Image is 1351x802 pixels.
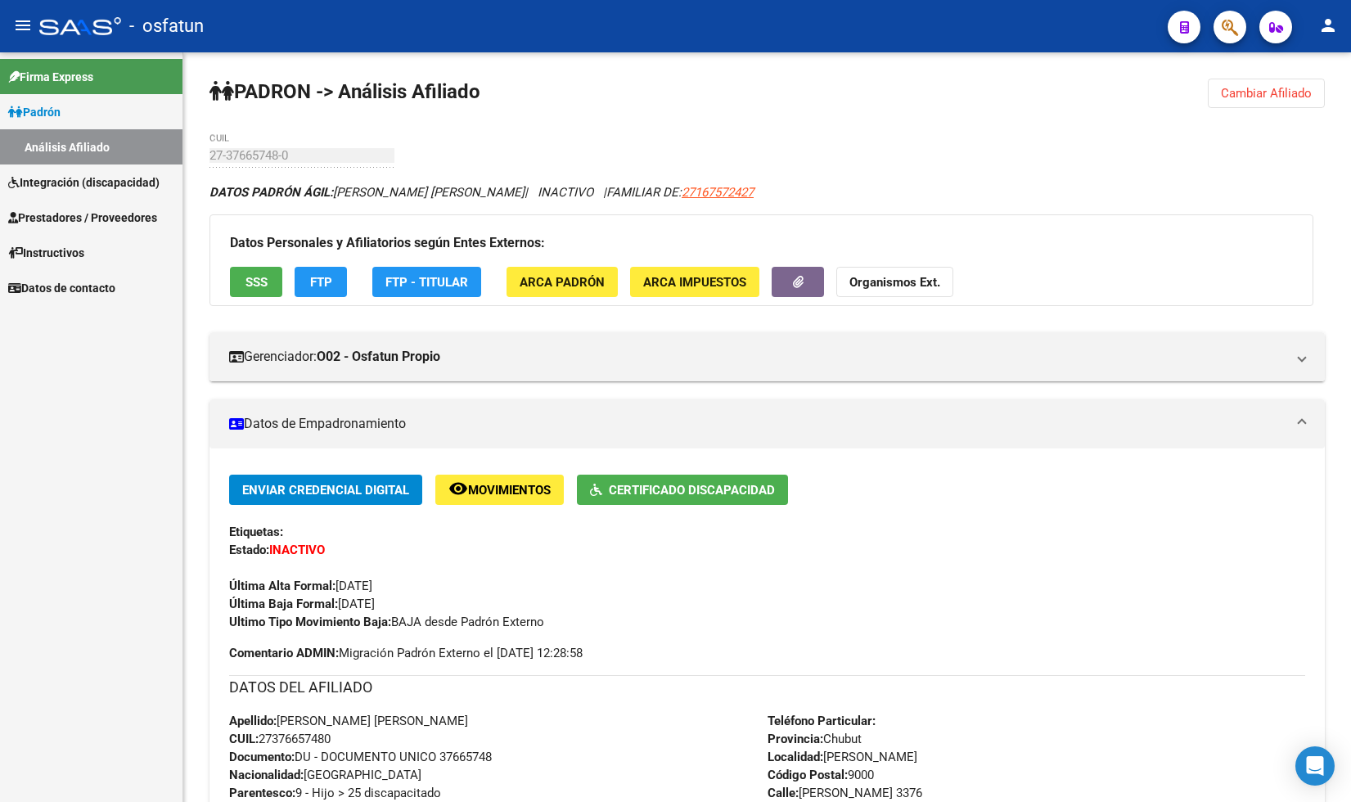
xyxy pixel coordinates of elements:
strong: Etiquetas: [229,525,283,539]
strong: Apellido: [229,714,277,728]
span: Datos de contacto [8,279,115,297]
strong: Última Baja Formal: [229,597,338,611]
span: [GEOGRAPHIC_DATA] [229,768,421,782]
mat-panel-title: Gerenciador: [229,348,1286,366]
strong: O02 - Osfatun Propio [317,348,440,366]
strong: Estado: [229,543,269,557]
span: ARCA Impuestos [643,275,746,290]
span: BAJA desde Padrón Externo [229,615,544,629]
strong: Documento: [229,750,295,764]
span: FTP - Titular [385,275,468,290]
span: Firma Express [8,68,93,86]
span: 9 - Hijo > 25 discapacitado [229,786,441,800]
mat-icon: menu [13,16,33,35]
mat-icon: remove_red_eye [448,479,468,498]
span: [PERSON_NAME] [PERSON_NAME] [229,714,468,728]
mat-icon: person [1318,16,1338,35]
mat-panel-title: Datos de Empadronamiento [229,415,1286,433]
span: [PERSON_NAME] [PERSON_NAME] [209,185,525,200]
span: 27376657480 [229,732,331,746]
span: [DATE] [229,579,372,593]
span: - osfatun [129,8,204,44]
strong: Última Alta Formal: [229,579,335,593]
span: Chubut [768,732,862,746]
strong: Localidad: [768,750,823,764]
button: ARCA Padrón [507,267,618,297]
strong: Calle: [768,786,799,800]
h3: Datos Personales y Afiliatorios según Entes Externos: [230,232,1293,255]
span: Integración (discapacidad) [8,173,160,191]
button: ARCA Impuestos [630,267,759,297]
span: Padrón [8,103,61,121]
button: Movimientos [435,475,564,505]
strong: INACTIVO [269,543,325,557]
span: [PERSON_NAME] [768,750,917,764]
strong: Código Postal: [768,768,848,782]
span: Enviar Credencial Digital [242,483,409,498]
span: [PERSON_NAME] 3376 [768,786,922,800]
span: Migración Padrón Externo el [DATE] 12:28:58 [229,644,583,662]
strong: DATOS PADRÓN ÁGIL: [209,185,333,200]
button: Organismos Ext. [836,267,953,297]
button: FTP - Titular [372,267,481,297]
strong: Provincia: [768,732,823,746]
span: Movimientos [468,483,551,498]
button: Enviar Credencial Digital [229,475,422,505]
span: Certificado Discapacidad [609,483,775,498]
mat-expansion-panel-header: Gerenciador:O02 - Osfatun Propio [209,332,1325,381]
i: | INACTIVO | [209,185,754,200]
button: SSS [230,267,282,297]
span: Instructivos [8,244,84,262]
div: Open Intercom Messenger [1295,746,1335,786]
span: 9000 [768,768,874,782]
span: 27167572427 [682,185,754,200]
strong: Organismos Ext. [849,275,940,290]
strong: Comentario ADMIN: [229,646,339,660]
strong: CUIL: [229,732,259,746]
strong: Nacionalidad: [229,768,304,782]
button: FTP [295,267,347,297]
button: Cambiar Afiliado [1208,79,1325,108]
button: Certificado Discapacidad [577,475,788,505]
span: Prestadores / Proveedores [8,209,157,227]
strong: PADRON -> Análisis Afiliado [209,80,480,103]
span: DU - DOCUMENTO UNICO 37665748 [229,750,492,764]
h3: DATOS DEL AFILIADO [229,676,1305,699]
span: FTP [310,275,332,290]
strong: Ultimo Tipo Movimiento Baja: [229,615,391,629]
span: ARCA Padrón [520,275,605,290]
strong: Teléfono Particular: [768,714,876,728]
span: Cambiar Afiliado [1221,86,1312,101]
mat-expansion-panel-header: Datos de Empadronamiento [209,399,1325,448]
span: FAMILIAR DE: [606,185,754,200]
span: SSS [245,275,268,290]
span: [DATE] [229,597,375,611]
strong: Parentesco: [229,786,295,800]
